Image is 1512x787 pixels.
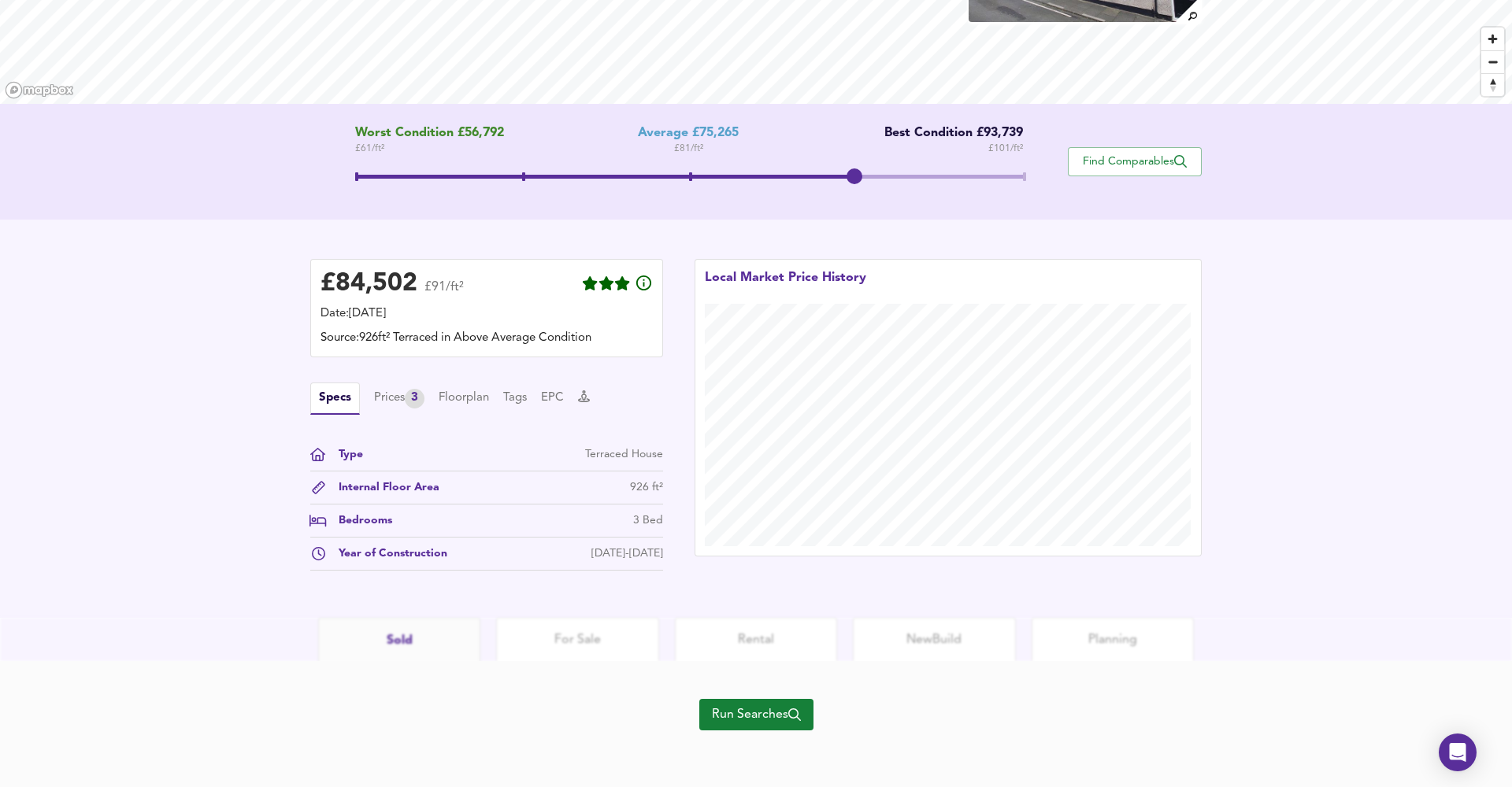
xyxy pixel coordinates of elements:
button: Reset bearing to north [1481,73,1504,96]
div: Type [326,446,363,463]
span: £91/ft² [424,281,464,304]
div: 3 Bed [633,512,663,529]
div: 926 ft² [630,479,663,496]
a: Mapbox homepage [5,81,74,99]
div: Local Market Price History [705,269,866,304]
button: Floorplan [439,390,489,407]
button: Specs [310,382,360,415]
div: £ 84,502 [321,272,417,296]
span: £ 81 / ft² [674,141,703,157]
span: Zoom out [1481,51,1504,73]
div: Average £75,265 [638,126,739,141]
span: Find Comparables [1077,154,1193,169]
button: Run Searches [699,699,813,730]
div: Bedrooms [326,512,392,529]
div: Best Condition £93,739 [873,126,1023,141]
button: EPC [541,390,564,407]
div: Terraced House [585,446,663,463]
button: Prices3 [374,389,424,408]
button: Tags [503,390,527,407]
button: Find Comparables [1068,147,1202,176]
div: Date: [DATE] [321,305,653,323]
span: Run Searches [712,704,801,726]
div: [DATE]-[DATE] [591,545,663,562]
span: £ 101 / ft² [988,141,1023,157]
button: Zoom in [1481,28,1504,50]
div: Year of Construction [326,545,447,562]
button: Zoom out [1481,50,1504,73]
span: £ 61 / ft² [355,141,504,157]
span: Worst Condition £56,792 [355,126,504,141]
div: Prices [374,389,424,408]
div: Source: 926ft² Terraced in Above Average Condition [321,330,653,347]
div: Internal Floor Area [326,479,439,496]
div: 3 [405,389,424,408]
div: Open Intercom Messenger [1439,733,1477,771]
